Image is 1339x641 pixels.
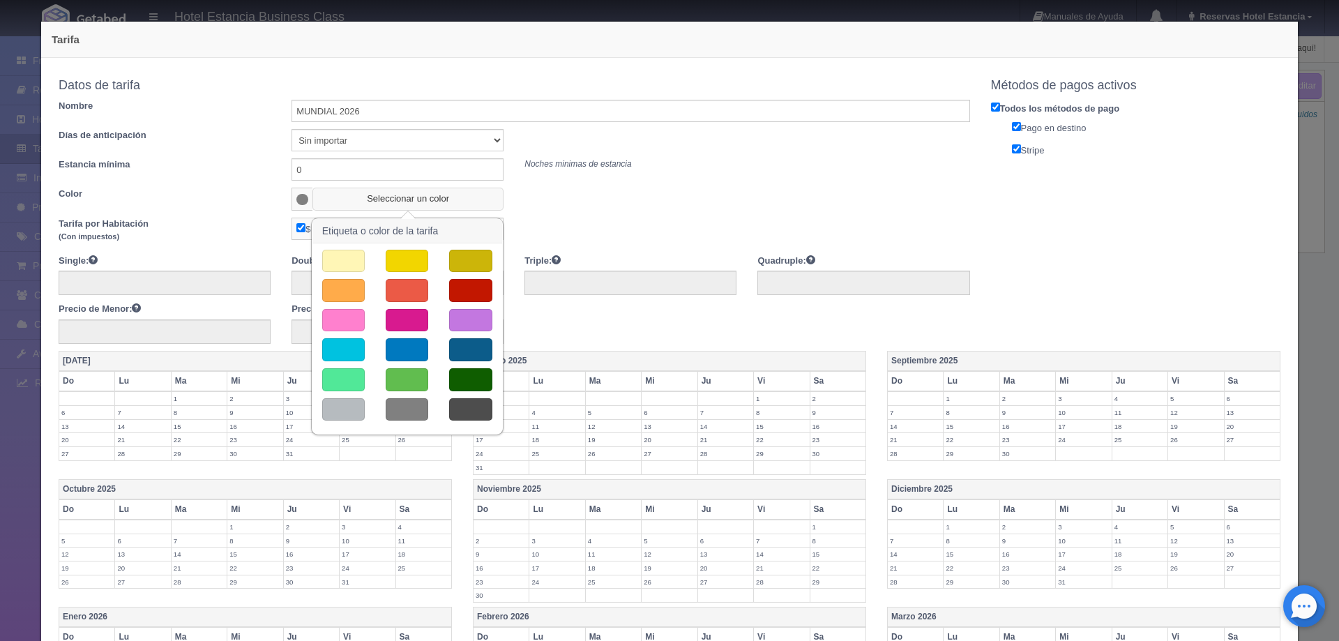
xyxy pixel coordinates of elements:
label: Estancia mínima [48,158,281,172]
label: 27 [115,575,170,589]
input: Stripe [1012,144,1021,153]
label: 25 [340,433,395,446]
h4: Tarifa [52,32,1287,47]
label: 9 [810,406,865,419]
label: 25 [1112,561,1167,575]
label: 30 [474,589,529,602]
th: Mi [642,371,697,391]
label: 26 [59,575,114,589]
label: 19 [586,433,641,446]
th: Ma [999,371,1055,391]
label: 13 [1225,406,1280,419]
label: 2 [474,534,529,548]
label: 22 [172,433,227,446]
label: 15 [810,548,865,561]
label: 10 [1056,406,1111,419]
th: Ju [283,499,339,520]
label: 20 [698,561,753,575]
label: Tarifa por Habitación [48,218,281,243]
label: 1 [810,520,865,534]
label: 5 [642,534,697,548]
label: 1 [172,392,227,405]
label: 27 [1225,561,1280,575]
label: 18 [396,548,451,561]
label: 27 [698,575,753,589]
label: 21 [115,433,170,446]
label: 18 [586,561,641,575]
label: 14 [754,548,809,561]
th: Agosto 2025 [473,352,865,372]
th: Lu [944,499,999,520]
th: Mi [642,499,697,520]
label: 4 [586,534,641,548]
label: 21 [698,433,753,446]
label: 3 [340,520,395,534]
th: Diciembre 2025 [887,479,1280,499]
label: 6 [698,534,753,548]
label: 20 [115,561,170,575]
th: Ma [171,371,227,391]
label: 15 [754,420,809,433]
button: Seleccionar un color [312,188,504,211]
label: 2 [1000,520,1055,534]
label: 4 [1112,520,1167,534]
label: 25 [396,561,451,575]
label: 17 [1056,420,1111,433]
label: 24 [529,575,584,589]
label: 28 [172,575,227,589]
label: 30 [1000,575,1055,589]
label: 22 [944,433,999,446]
label: 31 [474,461,529,474]
th: [DATE] [59,352,452,372]
label: 11 [1112,406,1167,419]
label: 11 [396,534,451,548]
label: 13 [698,548,753,561]
label: 13 [115,548,170,561]
label: 30 [1000,447,1055,460]
label: 24 [1056,561,1111,575]
label: 17 [284,420,339,433]
label: Quadruple: [757,254,815,268]
label: 24 [284,433,339,446]
label: 7 [698,406,753,419]
th: Lu [529,371,585,391]
label: 22 [227,561,282,575]
th: Vi [754,371,810,391]
h3: Etiqueta o color de la tarifa [312,219,502,243]
label: 23 [474,575,529,589]
label: 20 [642,433,697,446]
label: 19 [59,561,114,575]
label: 18 [1112,420,1167,433]
th: Vi [340,499,395,520]
th: Mi [1056,371,1112,391]
label: 30 [227,447,282,460]
th: Sa [1224,499,1280,520]
label: 14 [698,420,753,433]
label: 11 [529,420,584,433]
input: Todos los métodos de pago [991,103,1000,112]
label: 15 [227,548,282,561]
label: 15 [172,420,227,433]
h4: Datos de tarifa [59,79,970,93]
label: 17 [340,548,395,561]
label: 8 [944,406,999,419]
label: Color [48,188,281,201]
label: 18 [529,433,584,446]
label: 7 [888,406,943,419]
th: Ju [283,371,339,391]
label: 21 [888,561,943,575]
label: 23 [227,433,282,446]
label: 30 [810,447,865,460]
th: Do [59,371,115,391]
label: 16 [1000,548,1055,561]
label: 12 [59,548,114,561]
th: Vi [754,499,810,520]
th: Septiembre 2025 [887,352,1280,372]
label: 1 [944,520,999,534]
th: Ma [999,499,1055,520]
th: Marzo 2026 [887,608,1280,628]
label: 8 [810,534,865,548]
label: 11 [586,548,641,561]
th: Ju [1112,499,1167,520]
th: Febrero 2026 [473,608,865,628]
